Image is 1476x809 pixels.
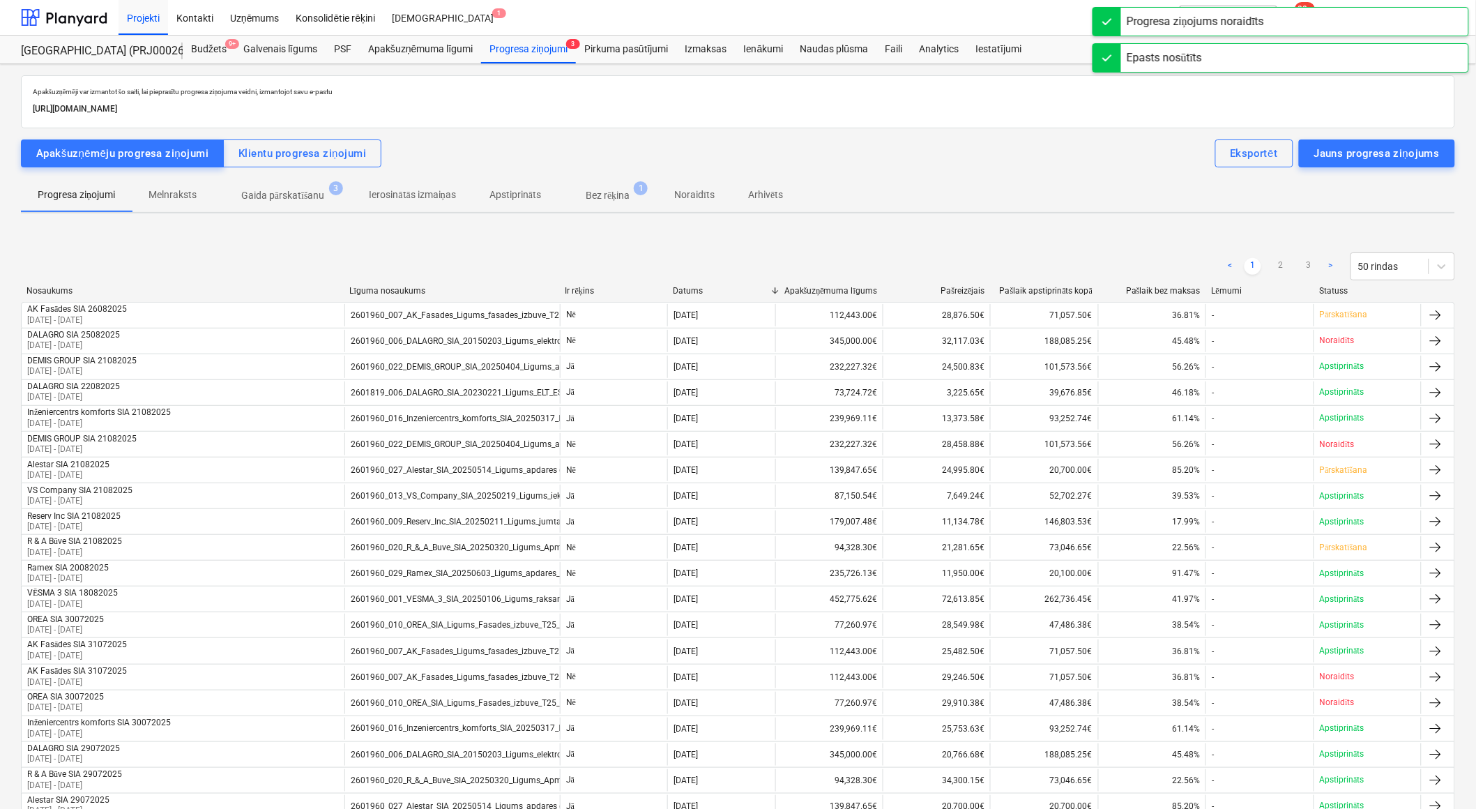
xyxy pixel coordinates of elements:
[967,36,1030,63] div: Iestatījumi
[883,562,990,584] div: 11,950.00€
[27,304,127,315] div: AK Fasādes SIA 26082025
[351,594,689,604] div: 2601960_001_VESMA_3_SIA_20250106_Ligums_raksanas_darbi_T25_2karta_AK_KK1.pdf
[1212,776,1214,785] div: -
[996,286,1093,296] div: Pašlaik apstiprināts kopā
[560,743,667,766] div: Jā
[1172,439,1200,449] span: 56.26%
[775,718,883,740] div: 239,969.11€
[27,702,104,713] p: [DATE] - [DATE]
[1212,414,1214,423] div: -
[351,439,654,449] div: 2601960_022_DEMIS_GROUP_SIA_20250404_Ligums_apdares_darbi_T25_2k.pdf
[1320,748,1364,760] p: Apstiprināts
[560,381,667,404] div: Jā
[27,391,120,403] p: [DATE] - [DATE]
[792,36,877,63] a: Naudas plūsma
[990,536,1097,559] div: 73,046.65€
[351,543,646,552] div: 2601960_020_R_&_A_Buve_SIA_20250320_Ligums_Apmetums_T25_2k_AK.pdf
[1314,144,1440,162] div: Jauns progresa ziņojums
[674,543,698,552] div: [DATE]
[883,330,990,352] div: 32,117.03€
[990,511,1097,533] div: 146,803.53€
[560,769,667,792] div: Jā
[883,536,990,559] div: 21,281.65€
[775,666,883,688] div: 112,443.00€
[33,102,1443,116] p: [URL][DOMAIN_NAME]
[674,517,698,527] div: [DATE]
[674,750,698,759] div: [DATE]
[560,666,667,688] div: Nē
[674,310,698,320] div: [DATE]
[1212,724,1214,734] div: -
[351,517,650,527] div: 2601960_009_Reserv_Inc_SIA_20250211_Ligums_jumta_izbuve_T25_2karta.pdf
[27,381,120,391] div: DALAGRO SIA 22082025
[775,356,883,378] div: 232,227.32€
[27,692,104,702] div: OREA SIA 30072025
[560,511,667,533] div: Jā
[27,795,109,805] div: Alestar SIA 29072025
[27,666,127,676] div: AK Fasādes SIA 31072025
[27,650,127,662] p: [DATE] - [DATE]
[673,286,770,296] div: Datums
[990,718,1097,740] div: 93,252.74€
[883,433,990,455] div: 28,458.88€
[990,459,1097,481] div: 20,700.00€
[1212,491,1214,501] div: -
[1212,388,1214,398] div: -
[560,614,667,636] div: Jā
[27,676,127,688] p: [DATE] - [DATE]
[775,769,883,792] div: 94,328.30€
[990,433,1097,455] div: 101,573.56€
[351,491,708,501] div: 2601960_013_VS_Company_SIA_20250219_Ligums_ieksejie_vajstravu_tikli_T25_2karta_AK.pdf
[736,36,792,63] div: Ienākumi
[351,388,712,398] div: 2601819_006_DALAGRO_SIA_20230221_Ligums_ELT_EST_T25_ak_KK1 (1) (1)-signed-signed.pdf
[1172,568,1200,578] span: 91.47%
[883,356,990,378] div: 24,500.83€
[1320,645,1364,657] p: Apstiprināts
[1406,742,1476,809] iframe: Chat Widget
[560,536,667,559] div: Nē
[1212,568,1214,578] div: -
[1104,286,1201,296] div: Pašlaik bez maksas
[1212,439,1214,449] div: -
[1172,776,1200,785] span: 22.56%
[1320,619,1364,631] p: Apstiprināts
[674,439,698,449] div: [DATE]
[351,414,687,424] div: 2601960_016_Inzeniercentrs_komforts_SIA_20250317_Ligums_ventilācija_T25_2karta.pdf
[27,330,120,340] div: DALAGRO SIA 25082025
[990,743,1097,766] div: 188,085.25€
[990,304,1097,326] div: 71,057.50€
[883,459,990,481] div: 24,995.80€
[1172,310,1200,320] span: 36.81%
[775,536,883,559] div: 94,328.30€
[674,491,698,501] div: [DATE]
[1172,388,1200,398] span: 46.18%
[1127,13,1264,30] div: Progresa ziņojums noraidīts
[27,469,109,481] p: [DATE] - [DATE]
[27,511,121,521] div: Reserv Inc SIA 21082025
[560,640,667,662] div: Jā
[27,444,137,455] p: [DATE] - [DATE]
[560,718,667,740] div: Jā
[1172,517,1200,527] span: 17.99%
[674,620,698,630] div: [DATE]
[1212,750,1214,759] div: -
[183,36,235,63] a: Budžets9+
[1320,774,1364,786] p: Apstiprināts
[1320,361,1364,372] p: Apstiprināts
[351,310,621,320] div: 2601960_007_AK_Fasades_Ligums_fasades_izbuve_T25_2karta_AK.pdf
[560,459,667,481] div: Nē
[1212,362,1214,372] div: -
[674,414,698,423] div: [DATE]
[27,728,171,740] p: [DATE] - [DATE]
[351,465,624,475] div: 2601960_027_Alestar_SIA_20250514_Ligums_apdares darbi_T25_2k.pdf
[883,511,990,533] div: 11,134.78€
[560,330,667,352] div: Nē
[674,672,698,682] div: [DATE]
[775,381,883,404] div: 73,724.72€
[1320,697,1355,709] p: Noraidīts
[677,36,736,63] div: Izmaksas
[775,743,883,766] div: 345,000.00€
[27,573,109,584] p: [DATE] - [DATE]
[27,563,109,573] div: Ramex SIA 20082025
